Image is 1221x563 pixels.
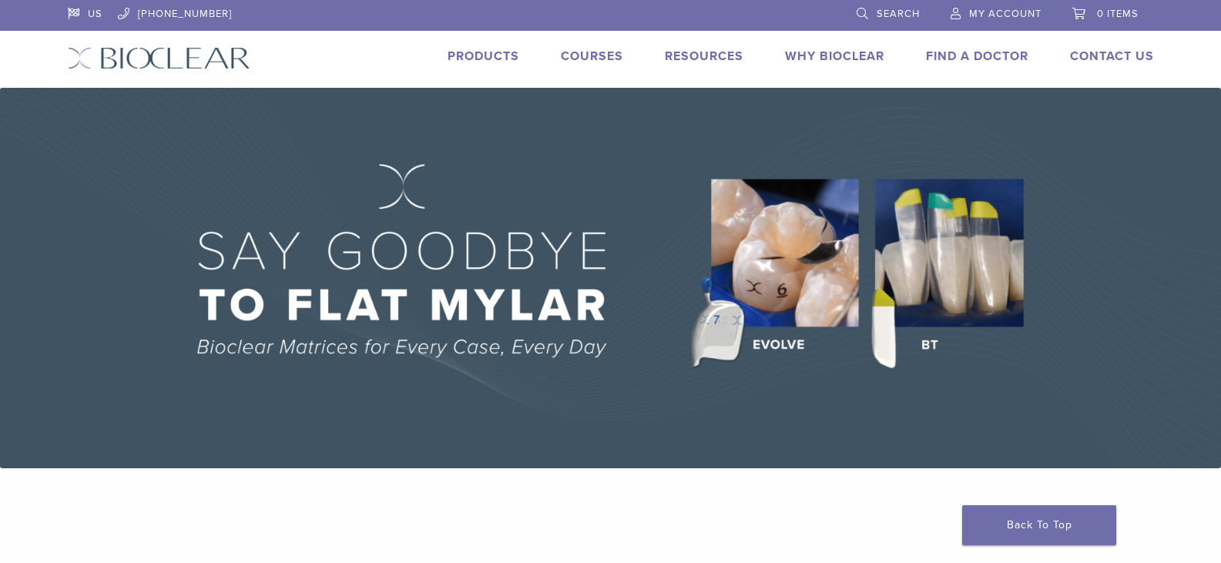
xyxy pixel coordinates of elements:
a: Find A Doctor [926,49,1028,64]
a: Products [448,49,519,64]
span: Search [877,8,920,20]
a: Back To Top [962,505,1116,545]
a: Resources [665,49,743,64]
span: My Account [969,8,1042,20]
a: Why Bioclear [785,49,884,64]
a: Courses [561,49,623,64]
span: 0 items [1097,8,1139,20]
a: Contact Us [1070,49,1154,64]
img: Bioclear [68,47,250,69]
